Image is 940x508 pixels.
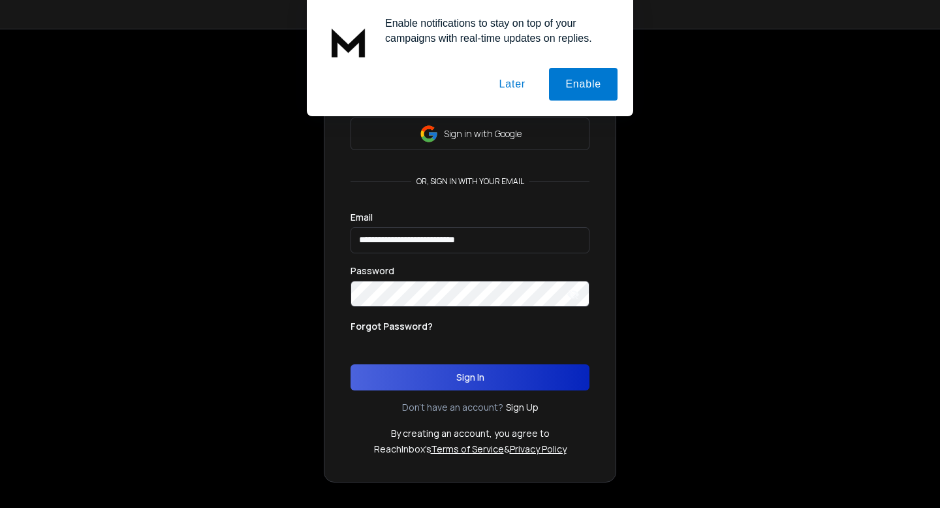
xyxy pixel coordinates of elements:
p: ReachInbox's & [374,443,567,456]
p: Don't have an account? [402,401,503,414]
div: Enable notifications to stay on top of your campaigns with real-time updates on replies. [375,16,618,46]
p: Forgot Password? [351,320,433,333]
button: Sign In [351,364,589,390]
button: Enable [549,68,618,101]
p: or, sign in with your email [411,176,529,187]
button: Later [482,68,541,101]
a: Sign Up [506,401,539,414]
label: Password [351,266,394,276]
img: notification icon [322,16,375,68]
a: Privacy Policy [510,443,567,455]
button: Sign in with Google [351,118,589,150]
label: Email [351,213,373,222]
a: Terms of Service [431,443,504,455]
p: By creating an account, you agree to [391,427,550,440]
p: Sign in with Google [444,127,522,140]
